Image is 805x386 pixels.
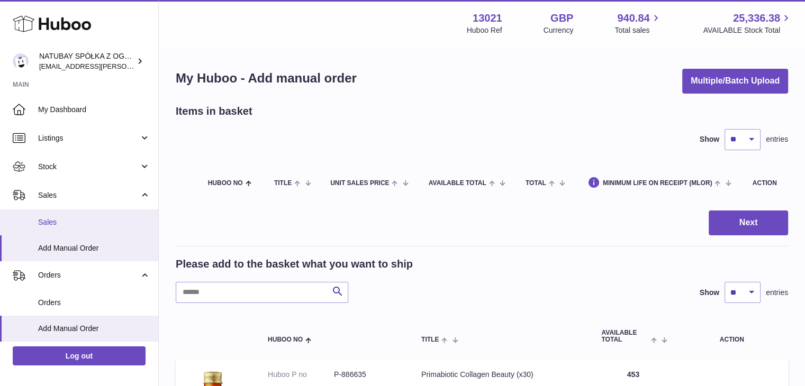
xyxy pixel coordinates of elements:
strong: GBP [550,11,573,25]
span: Total [526,180,546,187]
span: entries [766,134,788,144]
span: AVAILABLE Total [429,180,486,187]
label: Show [700,134,719,144]
label: Show [700,288,719,298]
dt: Huboo P no [268,370,334,380]
span: Unit Sales Price [330,180,389,187]
a: 25,336.38 AVAILABLE Stock Total [703,11,792,35]
span: Sales [38,190,139,200]
span: Title [274,180,292,187]
span: entries [766,288,788,298]
span: Listings [38,133,139,143]
strong: 13021 [473,11,502,25]
span: Sales [38,217,150,227]
span: Add Manual Order [38,243,150,253]
span: Add Manual Order [38,324,150,334]
span: My Dashboard [38,105,150,115]
div: Huboo Ref [467,25,502,35]
a: 940.84 Total sales [614,11,662,35]
span: AVAILABLE Stock Total [703,25,792,35]
h2: Please add to the basket what you want to ship [176,257,413,271]
div: Currency [544,25,574,35]
span: Total sales [614,25,662,35]
span: Huboo no [208,180,243,187]
span: Stock [38,162,139,172]
span: 25,336.38 [733,11,780,25]
th: Action [675,319,788,354]
dd: P-886635 [334,370,400,380]
h2: Items in basket [176,104,252,118]
img: kacper.antkowski@natubay.pl [13,53,29,69]
button: Next [709,210,788,235]
div: Action [753,180,777,187]
span: Title [421,336,439,343]
h1: My Huboo - Add manual order [176,70,357,87]
button: Multiple/Batch Upload [682,69,788,94]
span: Minimum Life On Receipt (MLOR) [603,180,712,187]
span: 940.84 [617,11,649,25]
span: Orders [38,298,150,308]
span: Orders [38,270,139,280]
span: Huboo no [268,336,303,343]
div: NATUBAY SPÓŁKA Z OGRANICZONĄ ODPOWIEDZIALNOŚCIĄ [39,51,134,71]
span: [EMAIL_ADDRESS][PERSON_NAME][DOMAIN_NAME] [39,62,212,70]
span: AVAILABLE Total [601,329,648,343]
a: Log out [13,346,146,365]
